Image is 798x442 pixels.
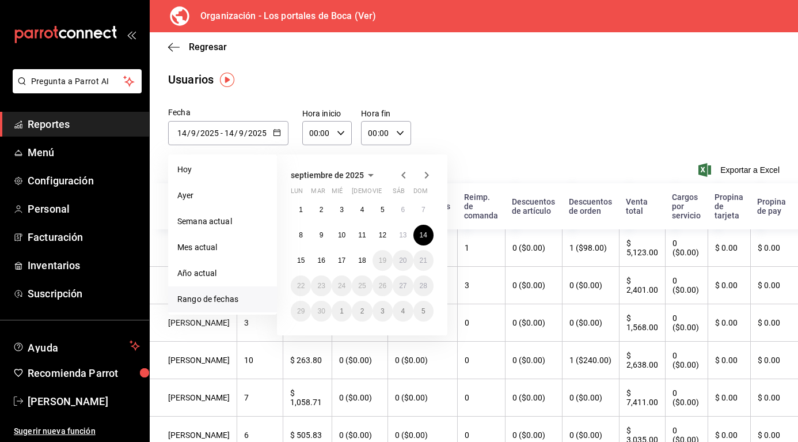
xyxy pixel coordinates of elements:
a: Pregunta a Parrot AI [8,84,142,96]
th: $ 2,401.00 [619,267,665,304]
input: Day [177,129,187,138]
input: Year [248,129,267,138]
th: $ 5,123.00 [619,229,665,267]
th: 0 ($0.00) [505,267,562,304]
th: 0 ($0.00) [332,342,387,379]
button: 29 de septiembre de 2025 [291,301,311,322]
th: $ 2,638.00 [619,342,665,379]
th: 0 ($0.00) [665,229,708,267]
button: 4 de septiembre de 2025 [352,199,372,220]
th: $ 0.00 [708,229,750,267]
abbr: 13 de septiembre de 2025 [399,231,406,239]
abbr: 15 de septiembre de 2025 [297,256,305,265]
th: 0 [457,379,505,417]
abbr: 9 de septiembre de 2025 [320,231,324,239]
abbr: 27 de septiembre de 2025 [399,282,406,290]
span: Inventarios [28,258,140,273]
th: 1 ($98.00) [562,229,619,267]
th: Venta total [619,183,665,229]
abbr: 10 de septiembre de 2025 [338,231,345,239]
th: 0 ($0.00) [505,379,562,417]
th: 0 ($0.00) [332,379,387,417]
button: 13 de septiembre de 2025 [393,225,413,245]
button: 5 de octubre de 2025 [413,301,434,322]
abbr: 30 de septiembre de 2025 [317,307,325,315]
abbr: 14 de septiembre de 2025 [420,231,427,239]
input: Day [224,129,234,138]
th: Reimp. de comanda [457,183,505,229]
abbr: 4 de septiembre de 2025 [360,206,364,214]
button: 14 de septiembre de 2025 [413,225,434,245]
th: Cargos por servicio [665,183,708,229]
abbr: 2 de octubre de 2025 [360,307,364,315]
button: 11 de septiembre de 2025 [352,225,372,245]
abbr: 1 de octubre de 2025 [340,307,344,315]
th: 0 ($0.00) [387,379,457,417]
th: $ 1,568.00 [619,304,665,342]
abbr: jueves [352,187,420,199]
button: 24 de septiembre de 2025 [332,275,352,296]
span: / [234,129,238,138]
button: 3 de septiembre de 2025 [332,199,352,220]
th: 3 [237,304,283,342]
img: Tooltip marker [220,73,234,87]
span: Configuración [28,173,140,188]
th: 0 ($0.00) [665,267,708,304]
button: 12 de septiembre de 2025 [373,225,393,245]
div: Fecha [168,107,288,119]
th: $ 0.00 [708,267,750,304]
abbr: 26 de septiembre de 2025 [379,282,386,290]
th: $ 0.00 [708,342,750,379]
abbr: domingo [413,187,428,199]
abbr: 3 de septiembre de 2025 [340,206,344,214]
span: Personal [28,201,140,217]
button: 8 de septiembre de 2025 [291,225,311,245]
span: Sugerir nueva función [14,425,140,437]
abbr: 4 de octubre de 2025 [401,307,405,315]
span: septiembre de 2025 [291,171,364,180]
th: 0 ($0.00) [665,379,708,417]
abbr: 21 de septiembre de 2025 [420,256,427,265]
li: Ayer [168,183,277,209]
abbr: 6 de septiembre de 2025 [401,206,405,214]
th: Propina de tarjeta [708,183,750,229]
button: 30 de septiembre de 2025 [311,301,331,322]
abbr: 22 de septiembre de 2025 [297,282,305,290]
div: Usuarios [168,71,214,88]
th: 0 ($0.00) [505,229,562,267]
li: Hoy [168,157,277,183]
button: 5 de septiembre de 2025 [373,199,393,220]
span: / [187,129,191,138]
button: septiembre de 2025 [291,168,378,182]
abbr: 3 de octubre de 2025 [381,307,385,315]
span: Facturación [28,229,140,245]
button: 28 de septiembre de 2025 [413,275,434,296]
button: 25 de septiembre de 2025 [352,275,372,296]
button: 17 de septiembre de 2025 [332,250,352,271]
th: [PERSON_NAME] [150,342,237,379]
th: 0 ($0.00) [562,267,619,304]
span: Exportar a Excel [701,163,780,177]
button: 27 de septiembre de 2025 [393,275,413,296]
abbr: 5 de septiembre de 2025 [381,206,385,214]
label: Hora fin [361,109,411,118]
h3: Organización - Los portales de Boca (Ver) [191,9,376,23]
abbr: 5 de octubre de 2025 [421,307,425,315]
th: [PERSON_NAME] [150,304,237,342]
button: 23 de septiembre de 2025 [311,275,331,296]
abbr: 1 de septiembre de 2025 [299,206,303,214]
th: 3 [457,267,505,304]
th: 0 ($0.00) [387,342,457,379]
button: Pregunta a Parrot AI [13,69,142,93]
abbr: 25 de septiembre de 2025 [358,282,366,290]
th: 0 [457,342,505,379]
span: / [196,129,200,138]
abbr: 28 de septiembre de 2025 [420,282,427,290]
button: 6 de septiembre de 2025 [393,199,413,220]
button: 20 de septiembre de 2025 [393,250,413,271]
button: 1 de octubre de 2025 [332,301,352,322]
abbr: 8 de septiembre de 2025 [299,231,303,239]
th: 0 ($0.00) [505,342,562,379]
abbr: 12 de septiembre de 2025 [379,231,386,239]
